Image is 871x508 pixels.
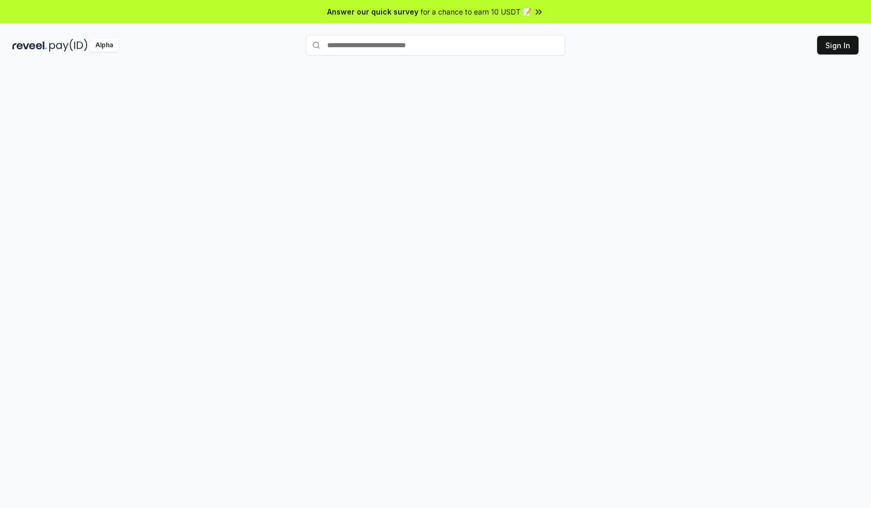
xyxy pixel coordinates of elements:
[817,36,859,54] button: Sign In
[327,6,418,17] span: Answer our quick survey
[90,39,119,52] div: Alpha
[420,6,531,17] span: for a chance to earn 10 USDT 📝
[49,39,88,52] img: pay_id
[12,39,47,52] img: reveel_dark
